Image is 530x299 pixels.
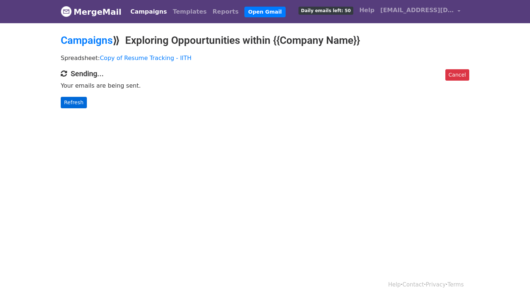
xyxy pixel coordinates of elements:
a: Cancel [445,69,469,81]
a: Help [356,3,377,18]
a: Terms [448,281,464,288]
a: MergeMail [61,4,121,20]
h2: ⟫ Exploring Oppourtunities within {{Company Name}} [61,34,469,47]
a: Copy of Resume Tracking - IITH [100,54,191,61]
a: Reports [210,4,242,19]
a: Open Gmail [244,7,285,17]
a: [EMAIL_ADDRESS][DOMAIN_NAME] [377,3,463,20]
a: Refresh [61,97,87,108]
a: Help [388,281,401,288]
a: Campaigns [61,34,113,46]
p: Your emails are being sent. [61,82,469,89]
h4: Sending... [61,69,469,78]
img: MergeMail logo [61,6,72,17]
span: Daily emails left: 50 [298,7,353,15]
iframe: Chat Widget [493,264,530,299]
p: Spreadsheet: [61,54,469,62]
a: Daily emails left: 50 [296,3,356,18]
span: [EMAIL_ADDRESS][DOMAIN_NAME] [380,6,454,15]
a: Privacy [426,281,446,288]
a: Contact [403,281,424,288]
a: Templates [170,4,209,19]
a: Campaigns [127,4,170,19]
